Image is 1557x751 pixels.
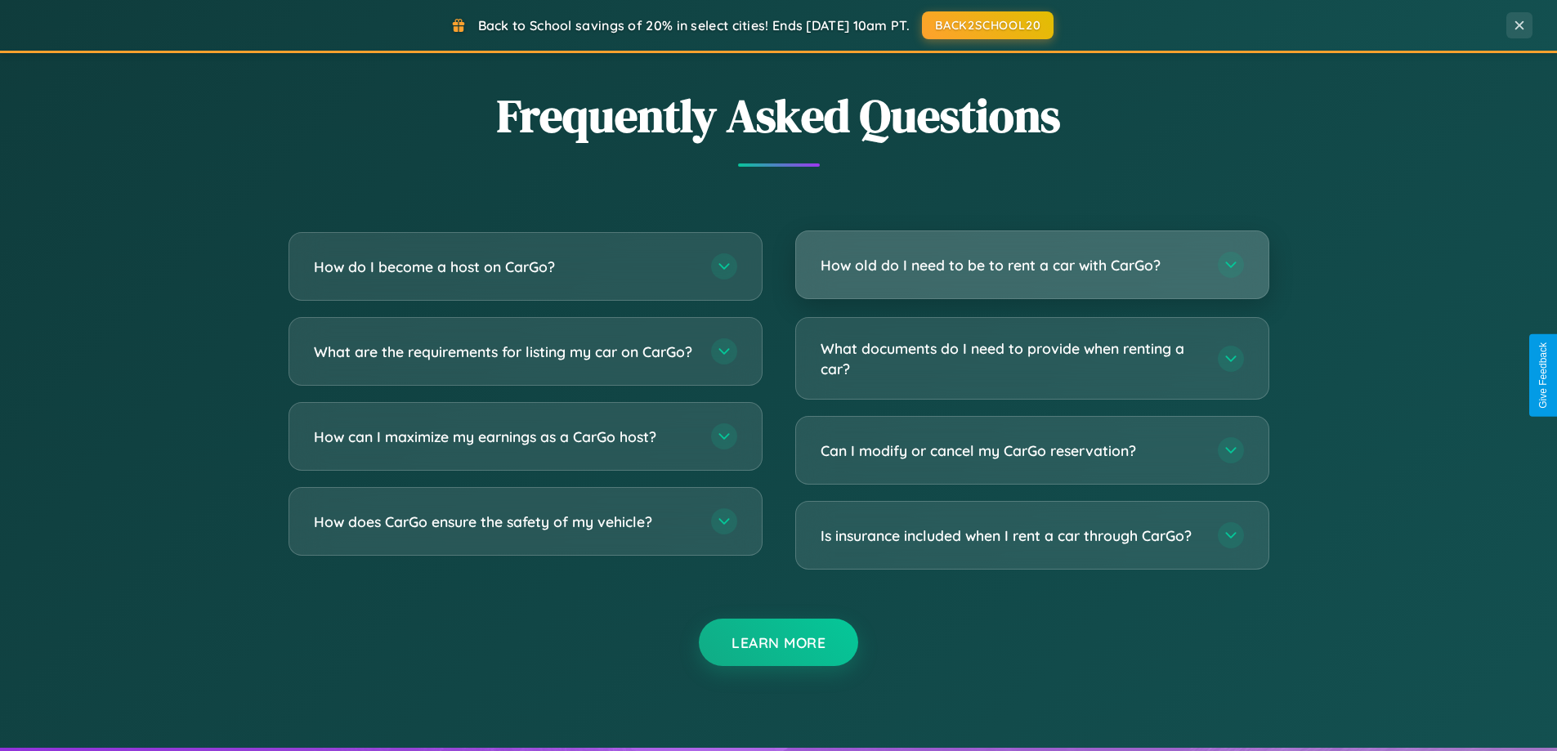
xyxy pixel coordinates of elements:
h2: Frequently Asked Questions [289,84,1269,147]
h3: What are the requirements for listing my car on CarGo? [314,342,695,362]
h3: How do I become a host on CarGo? [314,257,695,277]
h3: How old do I need to be to rent a car with CarGo? [821,255,1201,275]
h3: How does CarGo ensure the safety of my vehicle? [314,512,695,532]
button: BACK2SCHOOL20 [922,11,1054,39]
h3: What documents do I need to provide when renting a car? [821,338,1201,378]
h3: Is insurance included when I rent a car through CarGo? [821,525,1201,546]
h3: Can I modify or cancel my CarGo reservation? [821,440,1201,461]
h3: How can I maximize my earnings as a CarGo host? [314,427,695,447]
span: Back to School savings of 20% in select cities! Ends [DATE] 10am PT. [478,17,910,34]
button: Learn More [699,619,858,666]
div: Give Feedback [1537,342,1549,409]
